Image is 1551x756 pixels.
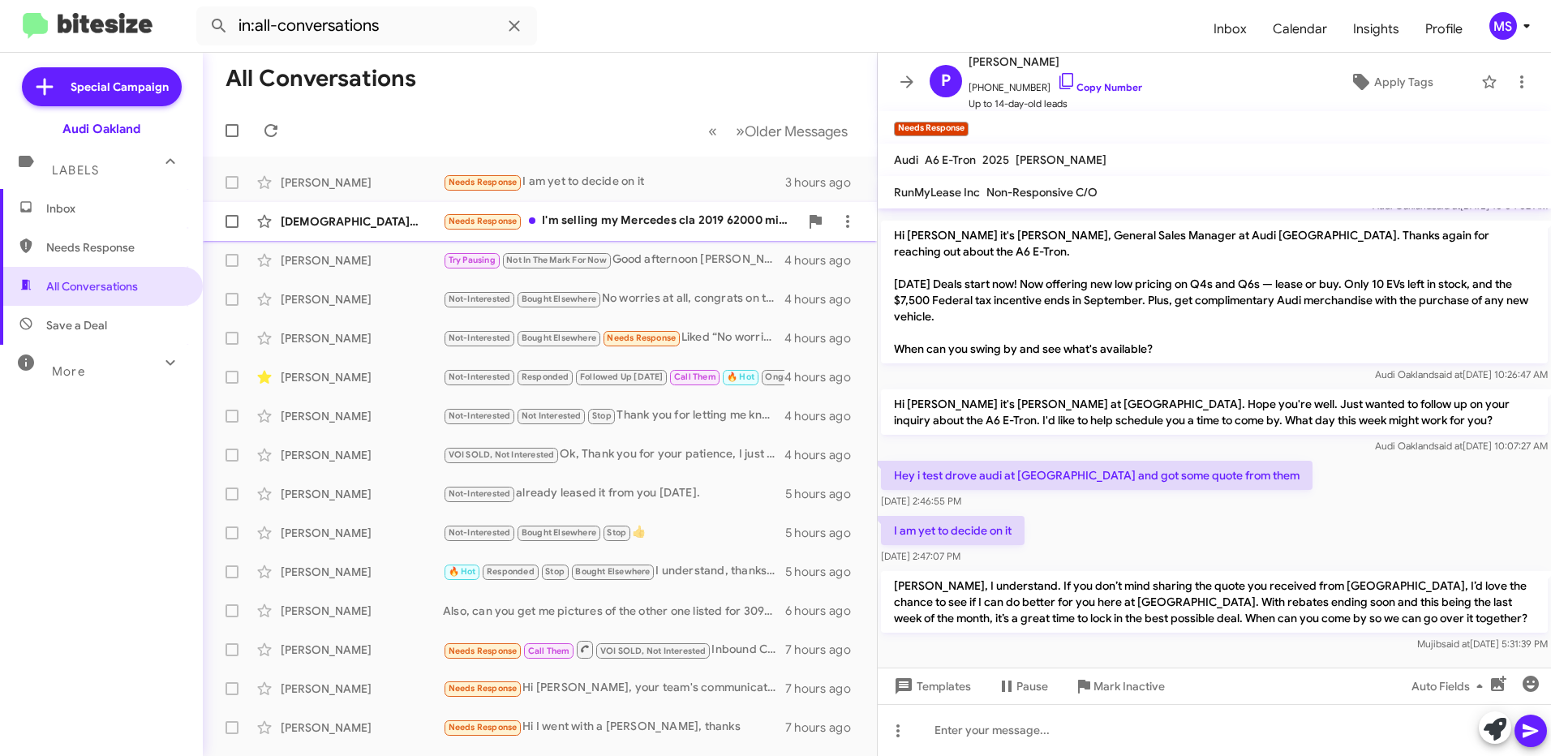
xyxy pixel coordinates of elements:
[449,683,518,694] span: Needs Response
[443,406,784,425] div: Thank you for letting me know, I truly appreciate the update. If anything changes or you ever con...
[46,278,138,294] span: All Conversations
[1434,440,1463,452] span: said at
[22,67,182,106] a: Special Campaign
[281,603,443,619] div: [PERSON_NAME]
[281,291,443,307] div: [PERSON_NAME]
[281,486,443,502] div: [PERSON_NAME]
[982,152,1009,167] span: 2025
[281,525,443,541] div: [PERSON_NAME]
[600,646,707,656] span: VOI SOLD, Not Interested
[941,68,951,94] span: P
[785,174,864,191] div: 3 hours ago
[281,330,443,346] div: [PERSON_NAME]
[698,114,727,148] button: Previous
[443,290,784,308] div: No worries at all, congrats on the new car! If you ever need anything down the road, I’m here to ...
[969,52,1142,71] span: [PERSON_NAME]
[784,252,864,268] div: 4 hours ago
[449,294,511,304] span: Not-Interested
[785,681,864,697] div: 7 hours ago
[785,642,864,658] div: 7 hours ago
[1434,368,1463,380] span: said at
[449,527,511,538] span: Not-Interested
[281,174,443,191] div: [PERSON_NAME]
[71,79,169,95] span: Special Campaign
[765,372,859,382] span: Ongoing Conversation
[784,291,864,307] div: 4 hours ago
[449,372,511,382] span: Not-Interested
[969,96,1142,112] span: Up to 14-day-old leads
[785,525,864,541] div: 5 hours ago
[449,177,518,187] span: Needs Response
[449,333,511,343] span: Not-Interested
[925,152,976,167] span: A6 E-Tron
[894,152,918,167] span: Audi
[443,639,785,659] div: Inbound Call
[784,408,864,424] div: 4 hours ago
[443,445,784,464] div: Ok, Thank you for your patience, I just checked and I can now confirm that the Blue Fiesta was so...
[784,330,864,346] div: 4 hours ago
[607,527,626,538] span: Stop
[528,646,570,656] span: Call Them
[46,317,107,333] span: Save a Deal
[881,495,961,507] span: [DATE] 2:46:55 PM
[281,369,443,385] div: [PERSON_NAME]
[894,185,980,200] span: RunMyLease Inc
[443,679,785,698] div: Hi [PERSON_NAME], your team's communication is all over the place.
[443,603,785,619] div: Also, can you get me pictures of the other one listed for 30998
[592,410,612,421] span: Stop
[878,672,984,701] button: Templates
[443,562,785,581] div: I understand, thanks for letting me know. If you ever change your mind or want to explore an offe...
[881,461,1313,490] p: Hey i test drove audi at [GEOGRAPHIC_DATA] and got some quote from them
[580,372,664,382] span: Followed Up [DATE]
[784,369,864,385] div: 4 hours ago
[986,185,1098,200] span: Non-Responsive C/O
[52,364,85,379] span: More
[1375,440,1548,452] span: Audi Oakland [DATE] 10:07:27 AM
[1260,6,1340,53] a: Calendar
[745,122,848,140] span: Older Messages
[522,372,569,382] span: Responded
[708,121,717,141] span: «
[449,566,476,577] span: 🔥 Hot
[281,447,443,463] div: [PERSON_NAME]
[699,114,857,148] nav: Page navigation example
[281,564,443,580] div: [PERSON_NAME]
[196,6,537,45] input: Search
[1489,12,1517,40] div: MS
[1375,368,1548,380] span: Audi Oakland [DATE] 10:26:47 AM
[727,372,754,382] span: 🔥 Hot
[1201,6,1260,53] a: Inbox
[281,213,443,230] div: [DEMOGRAPHIC_DATA][PERSON_NAME]
[281,408,443,424] div: [PERSON_NAME]
[881,516,1025,545] p: I am yet to decide on it
[785,564,864,580] div: 5 hours ago
[281,681,443,697] div: [PERSON_NAME]
[281,252,443,268] div: [PERSON_NAME]
[1308,67,1473,97] button: Apply Tags
[449,488,511,499] span: Not-Interested
[1340,6,1412,53] a: Insights
[226,66,416,92] h1: All Conversations
[1093,672,1165,701] span: Mark Inactive
[1412,6,1476,53] a: Profile
[449,255,496,265] span: Try Pausing
[545,566,565,577] span: Stop
[62,121,140,137] div: Audi Oakland
[449,646,518,656] span: Needs Response
[443,523,785,542] div: 👍
[1374,67,1433,97] span: Apply Tags
[449,449,555,460] span: VOI SOLD, Not Interested
[506,255,607,265] span: Not In The Mark For Now
[607,333,676,343] span: Needs Response
[984,672,1061,701] button: Pause
[443,173,785,191] div: I am yet to decide on it
[1016,672,1048,701] span: Pause
[969,71,1142,96] span: [PHONE_NUMBER]
[46,200,184,217] span: Inbox
[443,329,784,347] div: Liked “No worries at all, congrats on the new car! If you…”
[674,372,716,382] span: Call Them
[443,251,784,269] div: Good afternoon [PERSON_NAME]. No worries at all, I understand you're not ready to move forward ju...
